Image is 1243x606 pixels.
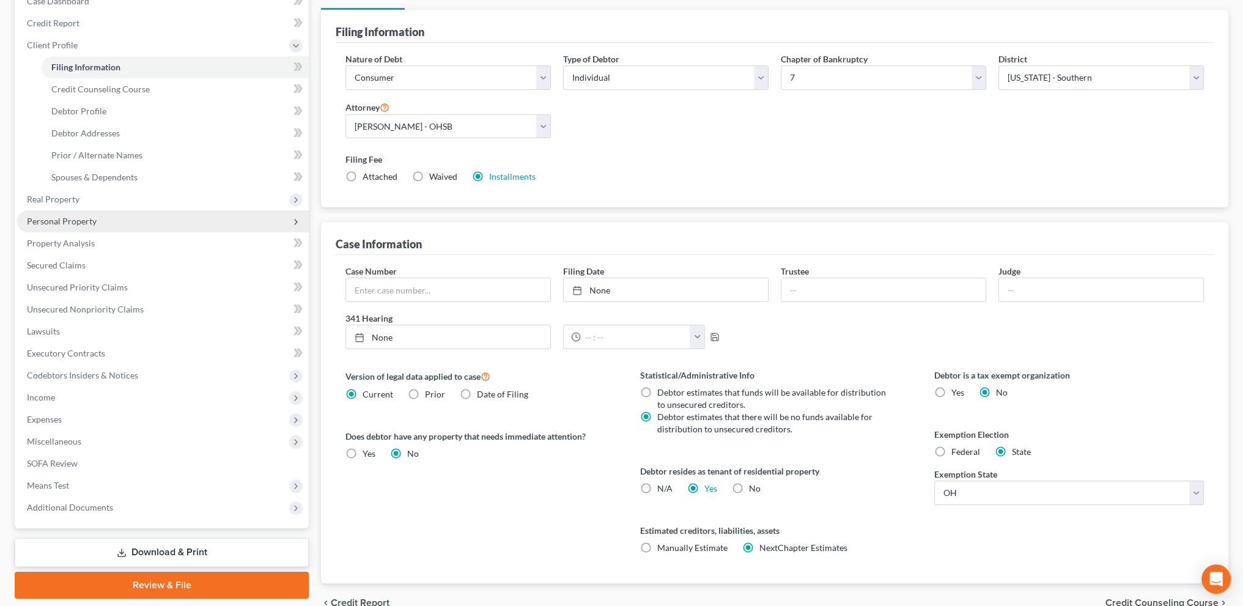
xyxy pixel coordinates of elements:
span: Credit Report [27,18,79,28]
span: Filing Information [51,62,120,72]
span: Executory Contracts [27,348,105,358]
a: None [346,325,550,349]
label: Exemption State [934,468,997,481]
label: Debtor is a tax exempt organization [934,369,1204,382]
label: Version of legal data applied to case [345,369,615,383]
span: Waived [429,171,457,182]
div: Case Information [336,237,422,251]
a: Yes [704,483,717,493]
span: NextChapter Estimates [759,542,847,553]
a: Review & File [15,572,309,599]
a: SOFA Review [17,453,309,475]
a: Credit Counseling Course [42,78,309,100]
a: Secured Claims [17,254,309,276]
input: -- : -- [581,325,690,349]
span: Prior [425,389,445,399]
a: Filing Information [42,56,309,78]
span: Prior / Alternate Names [51,150,142,160]
span: No [407,448,419,459]
a: Debtor Profile [42,100,309,122]
span: Credit Counseling Course [51,84,150,94]
span: Additional Documents [27,502,113,512]
label: Does debtor have any property that needs immediate attention? [345,430,615,443]
span: Income [27,392,55,402]
a: Installments [489,171,536,182]
a: Spouses & Dependents [42,166,309,188]
span: No [996,387,1008,397]
a: Credit Report [17,12,309,34]
label: Type of Debtor [563,53,619,65]
a: Lawsuits [17,320,309,342]
span: Property Analysis [27,238,95,248]
span: Debtor estimates that funds will be available for distribution to unsecured creditors. [657,387,886,410]
label: Filing Date [563,265,604,278]
label: Chapter of Bankruptcy [781,53,868,65]
span: Client Profile [27,40,78,50]
label: Nature of Debt [345,53,402,65]
span: Current [363,389,393,399]
label: Debtor resides as tenant of residential property [640,465,910,478]
label: Trustee [781,265,809,278]
span: Yes [951,387,964,397]
span: Yes [363,448,375,459]
a: None [564,278,768,301]
span: Personal Property [27,216,97,226]
a: Download & Print [15,538,309,567]
span: Unsecured Nonpriority Claims [27,304,144,314]
span: No [749,483,761,493]
a: Unsecured Nonpriority Claims [17,298,309,320]
label: Estimated creditors, liabilities, assets [640,524,910,537]
span: Attached [363,171,397,182]
input: -- [999,278,1203,301]
label: 341 Hearing [339,312,775,325]
label: District [998,53,1027,65]
span: Lawsuits [27,326,60,336]
label: Attorney [345,100,389,114]
span: Unsecured Priority Claims [27,282,128,292]
span: Miscellaneous [27,436,81,446]
span: Means Test [27,480,69,490]
input: Enter case number... [346,278,550,301]
a: Property Analysis [17,232,309,254]
span: Expenses [27,414,62,424]
span: Debtor Profile [51,106,106,116]
label: Case Number [345,265,397,278]
span: Federal [951,446,980,457]
label: Filing Fee [345,153,1204,166]
label: Judge [998,265,1020,278]
div: Filing Information [336,24,424,39]
span: Debtor Addresses [51,128,120,138]
a: Unsecured Priority Claims [17,276,309,298]
span: Date of Filing [477,389,528,399]
span: Secured Claims [27,260,86,270]
span: Real Property [27,194,79,204]
span: N/A [657,483,673,493]
span: Debtor estimates that there will be no funds available for distribution to unsecured creditors. [657,412,872,434]
a: Executory Contracts [17,342,309,364]
div: Open Intercom Messenger [1201,564,1231,594]
span: Spouses & Dependents [51,172,138,182]
span: SOFA Review [27,458,78,468]
span: State [1012,446,1031,457]
label: Statistical/Administrative Info [640,369,910,382]
label: Exemption Election [934,428,1204,441]
span: Manually Estimate [657,542,728,553]
span: Codebtors Insiders & Notices [27,370,138,380]
input: -- [781,278,986,301]
a: Debtor Addresses [42,122,309,144]
a: Prior / Alternate Names [42,144,309,166]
